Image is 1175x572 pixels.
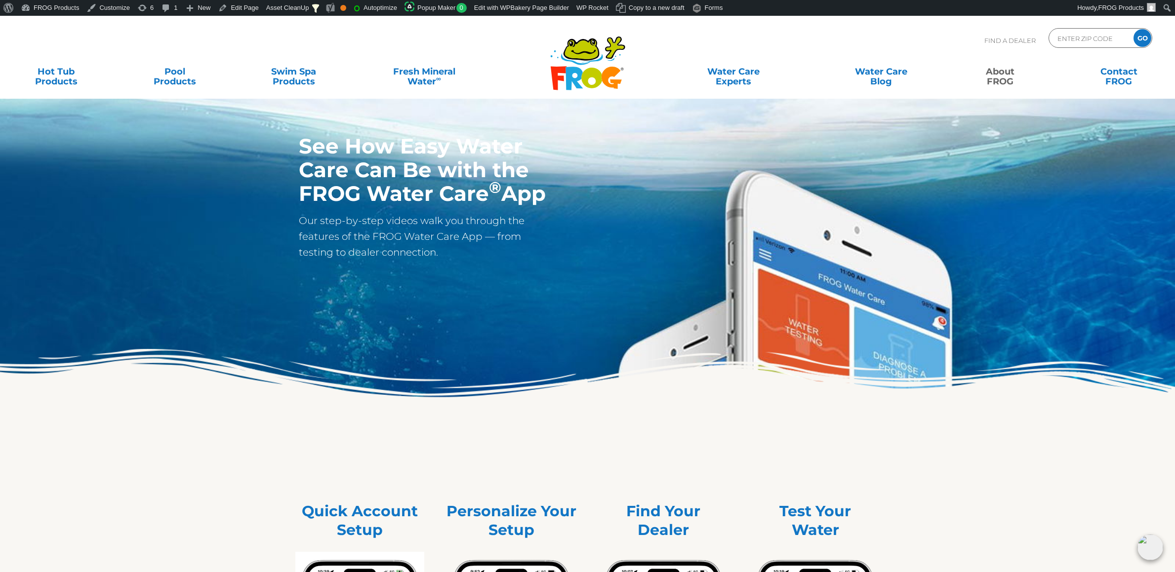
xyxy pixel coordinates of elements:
a: Fresh MineralWater∞ [366,62,482,81]
span: 0 [456,3,467,13]
p: Find A Dealer [984,28,1036,53]
h1: See How Easy Water Care Can Be with the FROG Water Care App [299,134,558,205]
h2: Quick Account Setup [294,502,426,539]
p: Our step-by-step videos walk you through the features of the FROG Water Care App — from testing t... [299,213,558,260]
img: openIcon [1137,534,1163,560]
a: ContactFROG [1073,62,1165,81]
a: AboutFROG [954,62,1046,81]
h2: Test Your Water [749,502,882,539]
input: GO [1134,29,1151,47]
span: FROG Products [1098,4,1144,11]
a: Water CareExperts [658,62,809,81]
div: OK [340,5,346,11]
sup: ® [489,178,501,197]
sup: ∞ [436,75,441,82]
a: Swim SpaProducts [247,62,340,81]
a: Water CareBlog [835,62,928,81]
h2: Personalize Your Setup [446,502,578,539]
a: PoolProducts [129,62,221,81]
h2: Find Your Dealer [598,502,730,539]
input: Zip Code Form [1056,31,1123,45]
a: Hot TubProducts [10,62,102,81]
